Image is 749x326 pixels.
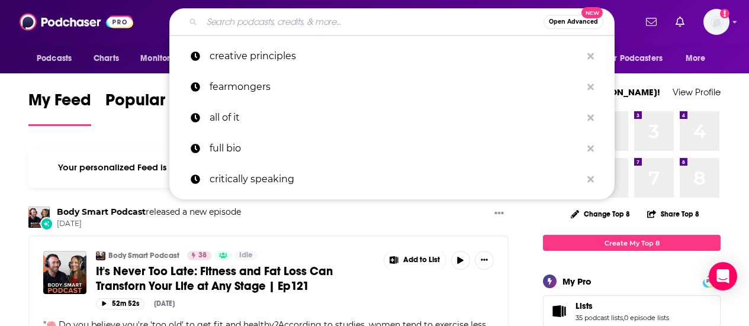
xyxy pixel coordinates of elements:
[210,133,581,164] p: full bio
[43,251,86,294] img: It's Never Too Late: Fitness and Fat Loss Can Transforn Your Life at Any Stage | Ep121
[543,235,721,251] a: Create My Top 8
[703,9,729,35] span: Logged in as AtriaBooks
[96,264,333,293] span: It's Never Too Late: Fitness and Fat Loss Can Transforn Your Life at Any Stage | Ep121
[576,301,593,311] span: Lists
[384,251,446,270] button: Show More Button
[210,41,581,72] p: creative principles
[673,86,721,98] a: View Profile
[705,276,719,285] a: PRO
[169,164,615,195] a: critically speaking
[576,301,669,311] a: Lists
[28,90,91,126] a: My Feed
[28,90,91,117] span: My Feed
[108,251,179,260] a: Body Smart Podcast
[686,50,706,67] span: More
[544,15,603,29] button: Open AdvancedNew
[40,217,53,230] div: New Episode
[576,314,623,322] a: 35 podcast lists
[703,9,729,35] button: Show profile menu
[210,72,581,102] p: fearmongers
[28,206,50,228] img: Body Smart Podcast
[96,264,375,293] a: It's Never Too Late: Fitness and Fat Loss Can Transforn Your Life at Any Stage | Ep121
[709,262,737,291] div: Open Intercom Messenger
[57,206,241,218] h3: released a new episode
[202,12,544,31] input: Search podcasts, credits, & more...
[671,12,689,32] a: Show notifications dropdown
[169,72,615,102] a: fearmongers
[210,102,581,133] p: all of it
[20,11,133,33] img: Podchaser - Follow, Share and Rate Podcasts
[598,47,680,70] button: open menu
[57,219,241,229] span: [DATE]
[169,102,615,133] a: all of it
[105,90,206,117] span: Popular Feed
[624,314,669,322] a: 0 episode lists
[96,251,105,260] img: Body Smart Podcast
[198,250,207,262] span: 38
[28,147,509,188] div: Your personalized Feed is curated based on the Podcasts, Creators, Users, and Lists that you Follow.
[490,206,509,221] button: Show More Button
[169,8,615,35] div: Search podcasts, credits, & more...
[105,90,206,126] a: Popular Feed
[140,50,182,67] span: Monitoring
[677,47,721,70] button: open menu
[169,133,615,164] a: full bio
[581,7,603,18] span: New
[94,50,119,67] span: Charts
[210,164,581,195] p: critically speaking
[647,202,700,225] button: Share Top 8
[623,314,624,322] span: ,
[641,12,661,32] a: Show notifications dropdown
[154,299,175,308] div: [DATE]
[96,298,144,309] button: 52m 52s
[564,206,637,221] button: Change Top 8
[547,303,571,319] a: Lists
[37,50,72,67] span: Podcasts
[705,277,719,286] span: PRO
[234,251,258,260] a: Idle
[403,256,440,264] span: Add to List
[28,47,87,70] button: open menu
[86,47,126,70] a: Charts
[132,47,198,70] button: open menu
[606,50,663,67] span: For Podcasters
[169,41,615,72] a: creative principles
[549,19,598,25] span: Open Advanced
[703,9,729,35] img: User Profile
[187,251,211,260] a: 38
[239,250,253,262] span: Idle
[562,276,592,287] div: My Pro
[475,251,494,270] button: Show More Button
[57,206,146,217] a: Body Smart Podcast
[720,9,729,18] svg: Add a profile image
